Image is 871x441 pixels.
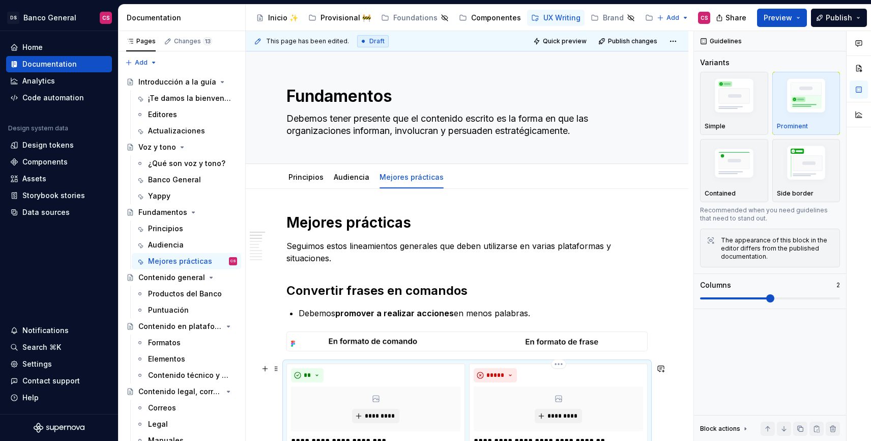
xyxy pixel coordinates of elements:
[132,286,241,302] a: Productos del Banco
[22,93,84,103] div: Code automation
[705,75,764,120] img: placeholder
[6,137,112,153] a: Design tokens
[22,59,77,69] div: Documentation
[138,207,187,217] div: Fundamentos
[132,400,241,416] a: Correos
[203,37,212,45] span: 13
[654,11,692,25] button: Add
[286,240,648,264] p: Seguimos estos lineamientos generales que deben utilizarse en varias plataformas y situaciones.
[132,367,241,383] a: Contenido técnico y explicativo
[148,126,205,136] div: Actualizaciones
[148,224,183,234] div: Principios
[811,9,867,27] button: Publish
[700,422,749,436] div: Block actions
[284,84,646,108] textarea: Fundamentos
[369,37,385,45] span: Draft
[6,56,112,72] a: Documentation
[148,191,170,201] div: Yappy
[126,37,156,45] div: Pages
[2,7,116,29] button: DSBanco GeneralCS
[543,13,580,23] div: UX Writing
[22,342,61,352] div: Search ⌘K
[122,139,241,155] a: Voz y tono
[132,90,241,106] a: ¡Te damos la bienvenida! 🚀
[7,12,19,24] div: DS
[122,269,241,286] a: Contenido general
[23,13,76,23] div: Banco General
[455,10,525,26] a: Componentes
[22,42,43,52] div: Home
[138,321,222,332] div: Contenido en plataformas
[334,173,369,181] a: Audiencia
[6,90,112,106] a: Code automation
[6,187,112,204] a: Storybook stories
[471,13,521,23] div: Componentes
[132,188,241,204] a: Yappy
[132,106,241,123] a: Editores
[6,322,112,339] button: Notifications
[148,305,189,315] div: Puntuación
[700,58,730,68] div: Variants
[138,387,222,397] div: Contenido legal, correos, manuales y otros
[148,93,232,103] div: ¡Te damos la bienvenida! 🚀
[527,10,585,26] a: UX Writing
[700,206,840,223] div: Recommended when you need guidelines that need to stand out.
[288,173,324,181] a: Principios
[132,302,241,318] a: Puntuación
[22,76,55,86] div: Analytics
[148,158,225,169] div: ¿Qué son voz y tono?
[6,373,112,389] button: Contact support
[772,139,840,202] button: placeholderSide border
[148,419,168,429] div: Legal
[132,253,241,269] a: Mejores prácticasCS
[836,281,840,289] p: 2
[608,37,657,45] span: Publish changes
[711,9,753,27] button: Share
[705,189,736,198] p: Contained
[777,122,808,130] p: Prominent
[22,376,80,386] div: Contact support
[122,318,241,335] a: Contenido en plataformas
[757,9,807,27] button: Preview
[284,166,328,187] div: Principios
[122,204,241,220] a: Fundamentos
[543,37,587,45] span: Quick preview
[127,13,241,23] div: Documentation
[6,339,112,355] button: Search ⌘K
[700,280,731,290] div: Columns
[132,351,241,367] a: Elementos
[777,75,836,120] img: placeholder
[174,37,212,45] div: Changes
[764,13,792,23] span: Preview
[252,10,302,26] a: Inicio ✨
[132,220,241,237] a: Principios
[299,307,648,319] p: Debemos en menos palabras.
[148,403,176,413] div: Correos
[284,111,646,139] textarea: Debemos tener presente que el contenido escrito es la forma en que las organizaciones informan, i...
[777,189,814,198] p: Side border
[530,34,591,48] button: Quick preview
[252,8,652,28] div: Page tree
[22,359,52,369] div: Settings
[287,332,647,351] img: 0ff551b3-9849-482f-9c3f-ae9639fe969a.png
[22,325,69,336] div: Notifications
[132,172,241,188] a: Banco General
[777,143,836,187] img: placeholder
[22,190,85,201] div: Storybook stories
[122,383,241,400] a: Contenido legal, correos, manuales y otros
[132,123,241,139] a: Actualizaciones
[34,423,84,433] svg: Supernova Logo
[148,240,184,250] div: Audiencia
[268,13,298,23] div: Inicio ✨
[22,157,68,167] div: Components
[705,145,764,184] img: placeholder
[135,59,148,67] span: Add
[700,72,768,135] button: placeholderSimple
[641,10,687,26] a: PoC
[148,256,212,266] div: Mejores prácticas
[380,173,444,181] a: Mejores prácticas
[377,10,453,26] a: Foundations
[148,289,222,299] div: Productos del Banco
[6,154,112,170] a: Components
